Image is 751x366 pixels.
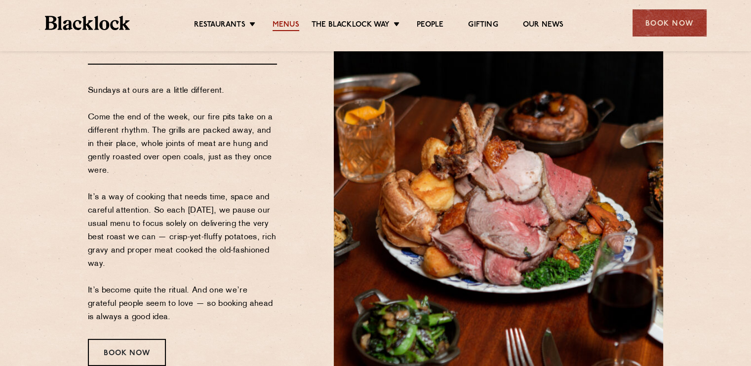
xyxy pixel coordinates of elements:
img: BL_Textured_Logo-footer-cropped.svg [45,16,130,30]
div: Book Now [88,339,166,366]
div: Book Now [632,9,707,37]
a: Gifting [468,20,498,31]
a: Our News [523,20,564,31]
a: People [417,20,443,31]
a: The Blacklock Way [312,20,390,31]
a: Menus [273,20,299,31]
p: Sundays at ours are a little different. Come the end of the week, our fire pits take on a differe... [88,84,277,324]
a: Restaurants [194,20,245,31]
